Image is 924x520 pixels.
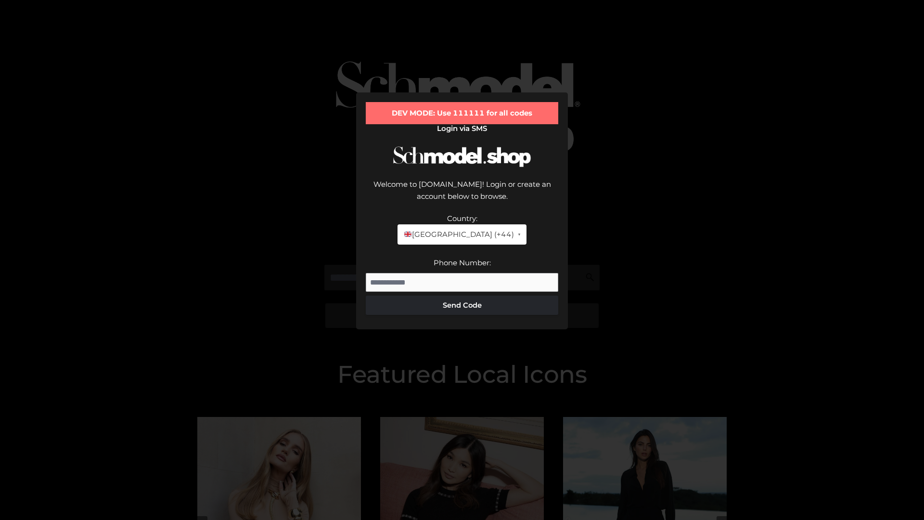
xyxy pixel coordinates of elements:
label: Phone Number: [434,258,491,267]
h2: Login via SMS [366,124,558,133]
button: Send Code [366,296,558,315]
img: Schmodel Logo [390,138,534,176]
div: Welcome to [DOMAIN_NAME]! Login or create an account below to browse. [366,178,558,212]
span: [GEOGRAPHIC_DATA] (+44) [403,228,513,241]
div: DEV MODE: Use 111111 for all codes [366,102,558,124]
label: Country: [447,214,477,223]
img: 🇬🇧 [404,231,411,238]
